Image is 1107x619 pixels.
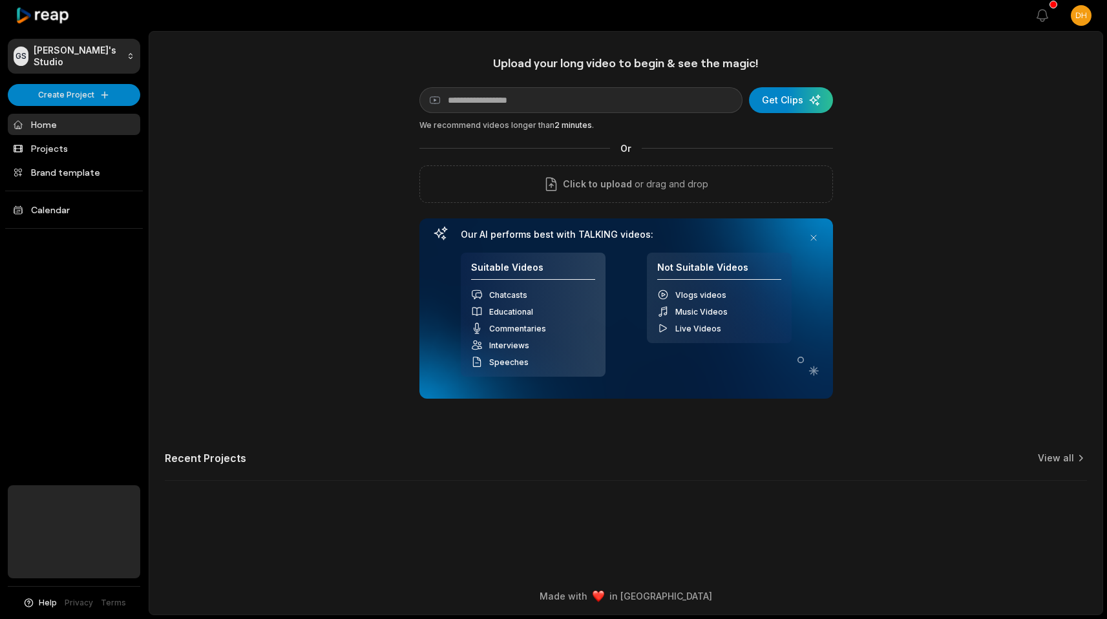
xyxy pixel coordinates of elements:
span: Live Videos [675,324,721,333]
h4: Suitable Videos [471,262,595,280]
span: Educational [489,307,533,317]
span: Commentaries [489,324,546,333]
p: [PERSON_NAME]'s Studio [34,45,121,68]
h3: Our AI performs best with TALKING videos: [461,229,792,240]
div: GS [14,47,28,66]
h2: Recent Projects [165,452,246,465]
div: Made with in [GEOGRAPHIC_DATA] [161,589,1091,603]
span: Music Videos [675,307,728,317]
span: Speeches [489,357,529,367]
a: Home [8,114,140,135]
button: Create Project [8,84,140,106]
span: Vlogs videos [675,290,726,300]
span: Or [610,142,642,155]
a: Calendar [8,199,140,220]
a: Privacy [65,597,93,609]
div: We recommend videos longer than . [419,120,833,131]
h4: Not Suitable Videos [657,262,781,280]
span: Chatcasts [489,290,527,300]
a: View all [1038,452,1074,465]
span: Click to upload [563,176,632,192]
span: Interviews [489,341,529,350]
img: heart emoji [593,591,604,602]
button: Help [23,597,57,609]
a: Brand template [8,162,140,183]
p: or drag and drop [632,176,708,192]
a: Projects [8,138,140,159]
h1: Upload your long video to begin & see the magic! [419,56,833,70]
span: Help [39,597,57,609]
button: Get Clips [749,87,833,113]
span: 2 minutes [554,120,592,130]
a: Terms [101,597,126,609]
